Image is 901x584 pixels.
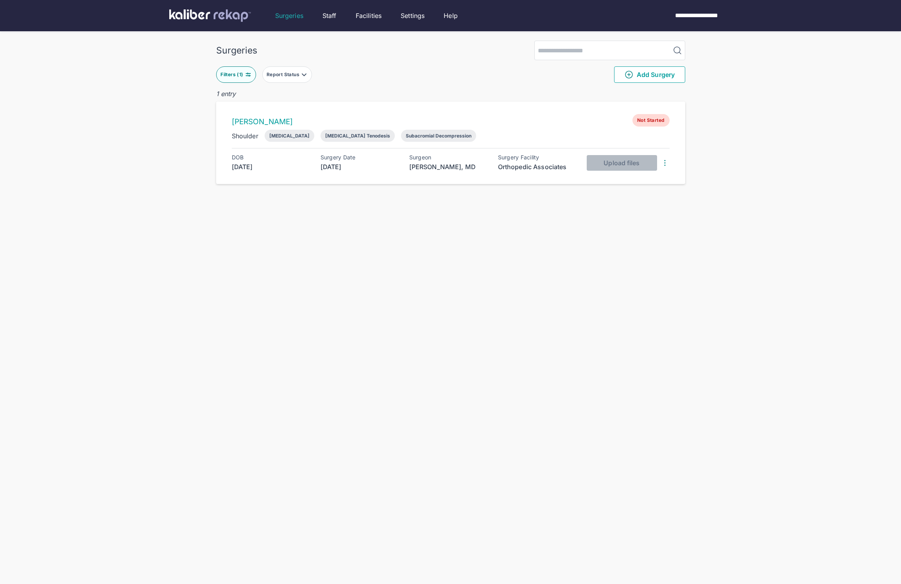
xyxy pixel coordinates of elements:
div: Surgery Date [321,154,399,161]
div: [PERSON_NAME], MD [409,162,487,171]
div: [MEDICAL_DATA] [269,133,310,139]
a: Facilities [356,11,382,20]
span: Add Surgery [624,70,675,79]
div: 1 entry [216,89,685,98]
a: Staff [322,11,337,20]
img: faders-horizontal-teal.edb3eaa8.svg [245,71,251,78]
button: Filters (1) [216,66,256,83]
div: [DATE] [232,162,310,171]
div: [MEDICAL_DATA] Tenodesis [325,133,390,139]
button: Add Surgery [614,66,685,83]
a: Help [444,11,458,20]
div: Report Status [267,71,301,78]
img: DotsThreeVertical.31cb0eda.svg [660,158,670,168]
div: Surgery Facility [498,154,576,161]
div: Shoulder [232,131,258,141]
span: Upload files [604,159,639,167]
a: Settings [401,11,425,20]
img: filter-caret-down-grey.b3560631.svg [301,71,307,78]
div: DOB [232,154,310,161]
div: Orthopedic Associates [498,162,576,171]
div: Surgeon [409,154,487,161]
div: Subacromial Decompression [406,133,471,139]
a: Surgeries [275,11,303,20]
img: MagnifyingGlass.1dc66aab.svg [673,46,682,55]
a: [PERSON_NAME] [232,117,293,126]
button: Report Status [262,66,312,83]
div: Surgeries [216,45,257,56]
span: Not Started [632,114,669,127]
div: [DATE] [321,162,399,171]
img: kaliber labs logo [169,9,251,22]
img: PlusCircleGreen.5fd88d77.svg [624,70,634,79]
button: Upload files [587,155,657,171]
div: Filters ( 1 ) [220,71,245,78]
